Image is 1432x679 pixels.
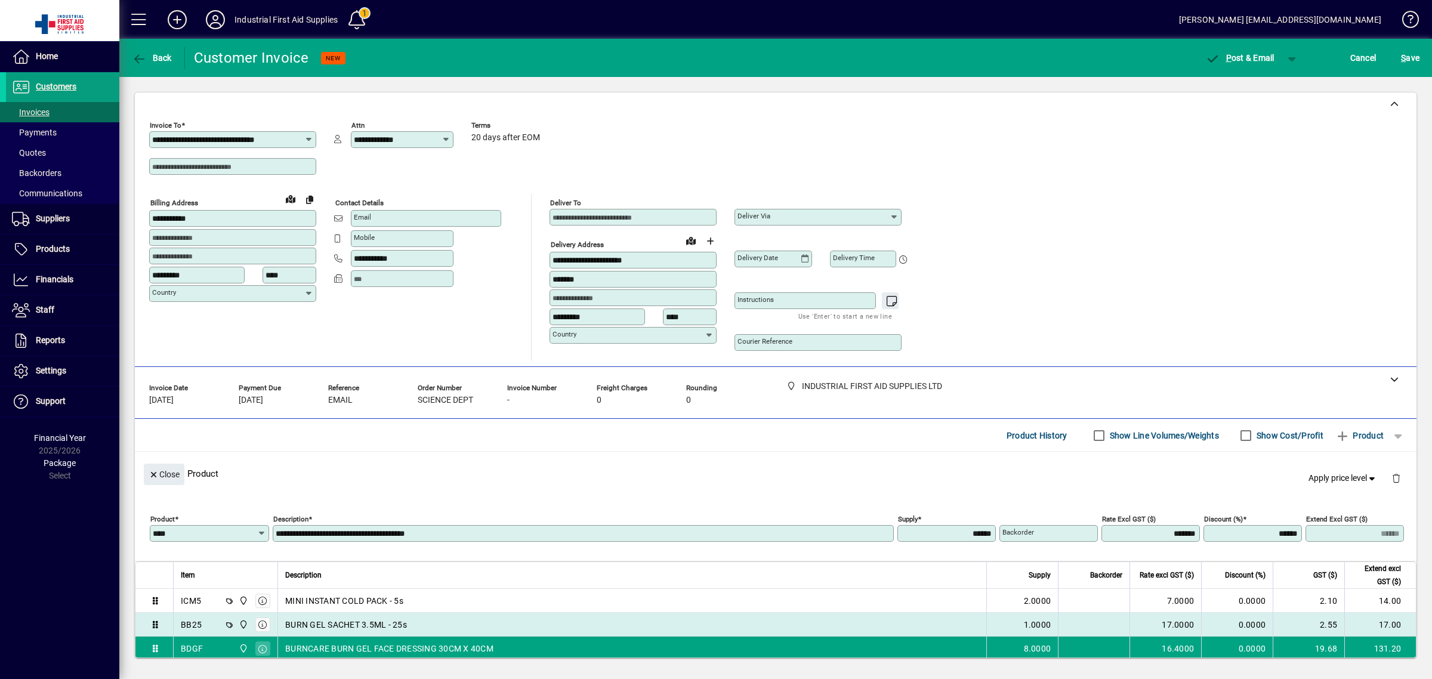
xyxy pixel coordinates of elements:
span: Package [44,458,76,468]
mat-hint: Use 'Enter' to start a new line [798,309,892,323]
span: INDUSTRIAL FIRST AID SUPPLIES LTD [236,618,249,631]
label: Show Line Volumes/Weights [1107,430,1219,442]
span: Products [36,244,70,254]
div: Customer Invoice [194,48,309,67]
td: 17.00 [1344,613,1416,637]
mat-label: Backorder [1002,528,1034,536]
app-page-header-button: Close [141,468,187,479]
span: - [507,396,510,405]
mat-label: Country [553,330,576,338]
button: Close [144,464,184,485]
div: 16.4000 [1137,643,1194,655]
mat-label: Extend excl GST ($) [1306,515,1368,523]
div: 7.0000 [1137,595,1194,607]
a: Products [6,234,119,264]
a: Support [6,387,119,416]
span: Supply [1029,569,1051,582]
span: Payments [12,128,57,137]
span: Apply price level [1308,472,1378,484]
td: 14.00 [1344,589,1416,613]
button: Profile [196,9,234,30]
span: Back [132,53,172,63]
mat-label: Instructions [737,295,774,304]
a: Communications [6,183,119,203]
mat-label: Discount (%) [1204,515,1243,523]
div: Industrial First Aid Supplies [234,10,338,29]
button: Product [1329,425,1390,446]
div: 17.0000 [1137,619,1194,631]
span: 8.0000 [1024,643,1051,655]
td: 0.0000 [1201,613,1273,637]
a: Home [6,42,119,72]
span: 0 [686,396,691,405]
span: 20 days after EOM [471,133,540,143]
mat-label: Attn [351,121,365,129]
span: 0 [597,396,601,405]
span: Backorder [1090,569,1122,582]
span: INDUSTRIAL FIRST AID SUPPLIES LTD [236,642,249,655]
span: NEW [326,54,341,62]
button: Copy to Delivery address [300,190,319,209]
button: Back [129,47,175,69]
span: EMAIL [328,396,353,405]
span: INDUSTRIAL FIRST AID SUPPLIES LTD [236,594,249,607]
mat-label: Deliver via [737,212,770,220]
button: Cancel [1347,47,1379,69]
a: Knowledge Base [1393,2,1417,41]
span: Support [36,396,66,406]
a: Suppliers [6,204,119,234]
span: Financial Year [34,433,86,443]
button: Add [158,9,196,30]
span: Backorders [12,168,61,178]
button: Apply price level [1304,468,1382,489]
span: Financials [36,274,73,284]
span: P [1226,53,1232,63]
span: 2.0000 [1024,595,1051,607]
td: 0.0000 [1201,637,1273,661]
div: BDGF [181,643,203,655]
mat-label: Rate excl GST ($) [1102,515,1156,523]
span: S [1401,53,1406,63]
div: BB25 [181,619,202,631]
span: Invoices [12,107,50,117]
span: Home [36,51,58,61]
button: Save [1398,47,1422,69]
span: Rate excl GST ($) [1140,569,1194,582]
span: Customers [36,82,76,91]
span: ost & Email [1205,53,1274,63]
span: BURN GEL SACHET 3.5ML - 25s [285,619,407,631]
span: [DATE] [239,396,263,405]
button: Post & Email [1199,47,1280,69]
span: Description [285,569,322,582]
mat-label: Invoice To [150,121,181,129]
mat-label: Description [273,515,308,523]
label: Show Cost/Profit [1254,430,1323,442]
a: Settings [6,356,119,386]
mat-label: Mobile [354,233,375,242]
span: Reports [36,335,65,345]
span: GST ($) [1313,569,1337,582]
a: Staff [6,295,119,325]
a: View on map [681,231,700,250]
span: Suppliers [36,214,70,223]
a: Payments [6,122,119,143]
span: [DATE] [149,396,174,405]
div: ICM5 [181,595,201,607]
td: 19.68 [1273,637,1344,661]
mat-label: Delivery time [833,254,875,262]
span: SCIENCE DEPT [418,396,473,405]
a: View on map [281,189,300,208]
a: Quotes [6,143,119,163]
mat-label: Product [150,515,175,523]
span: Communications [12,189,82,198]
mat-label: Courier Reference [737,337,792,345]
span: MINI INSTANT COLD PACK - 5s [285,595,403,607]
button: Choose address [700,232,720,251]
span: Terms [471,122,543,129]
a: Invoices [6,102,119,122]
span: Product [1335,426,1384,445]
span: Settings [36,366,66,375]
td: 0.0000 [1201,589,1273,613]
mat-label: Deliver To [550,199,581,207]
td: 2.55 [1273,613,1344,637]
